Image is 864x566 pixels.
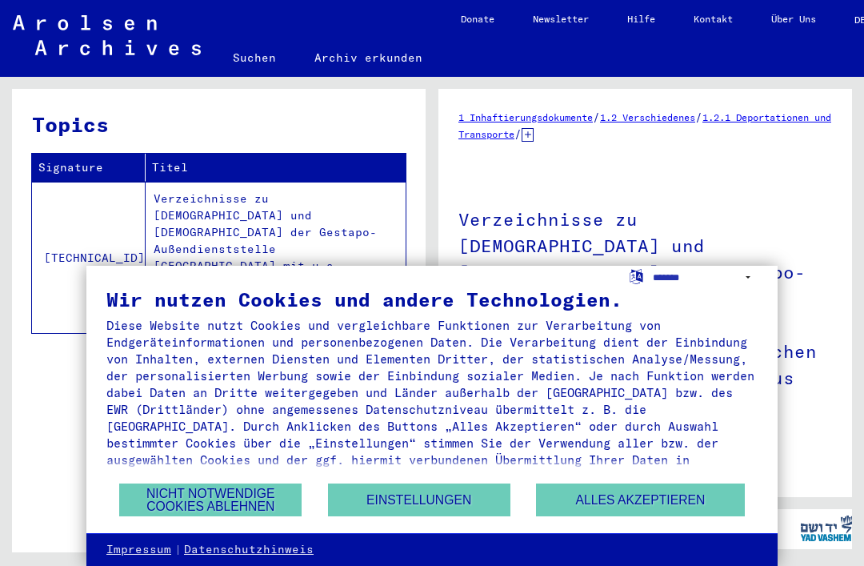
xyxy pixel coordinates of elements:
[536,484,744,516] button: Alles akzeptieren
[695,110,702,124] span: /
[797,508,857,548] img: yv_logo.png
[32,154,146,182] th: Signature
[32,182,146,333] td: [TECHNICAL_ID]
[146,154,406,182] th: Titel
[593,110,600,124] span: /
[514,126,522,141] span: /
[458,111,593,123] a: 1 Inhaftierungsdokumente
[458,183,832,438] h1: Verzeichnisse zu [DEMOGRAPHIC_DATA] und [DEMOGRAPHIC_DATA] der Gestapo-Außendienststelle [GEOGRAP...
[119,484,302,516] button: Nicht notwendige Cookies ablehnen
[328,484,510,516] button: Einstellungen
[13,15,201,55] img: Arolsen_neg.svg
[32,109,405,140] h3: Topics
[106,317,758,485] div: Diese Website nutzt Cookies und vergleichbare Funktionen zur Verarbeitung von Endgeräteinformatio...
[106,290,758,309] div: Wir nutzen Cookies und andere Technologien.
[106,542,171,558] a: Impressum
[214,38,295,77] a: Suchen
[600,111,695,123] a: 1.2 Verschiedenes
[295,38,442,77] a: Archiv erkunden
[184,542,314,558] a: Datenschutzhinweis
[628,268,645,283] label: Sprache auswählen
[653,266,758,289] select: Sprache auswählen
[146,182,406,333] td: Verzeichnisse zu [DEMOGRAPHIC_DATA] und [DEMOGRAPHIC_DATA] der Gestapo-Außendienststelle [GEOGRAP...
